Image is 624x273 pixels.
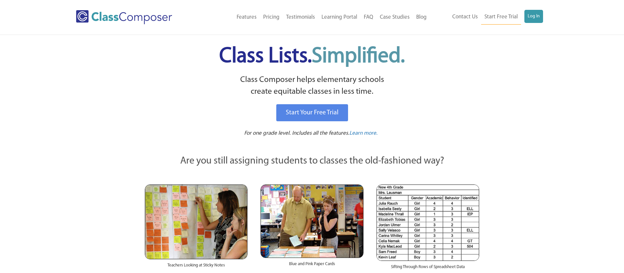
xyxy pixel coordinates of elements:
img: Spreadsheets [377,185,479,261]
a: FAQ [361,10,377,25]
a: Pricing [260,10,283,25]
a: Log In [524,10,543,23]
a: Learning Portal [318,10,361,25]
img: Teachers Looking at Sticky Notes [145,185,247,259]
span: Class Lists. [219,46,405,67]
img: Class Composer [76,10,172,24]
a: Features [233,10,260,25]
span: Simplified. [312,46,405,67]
a: Start Free Trial [481,10,521,25]
a: Testimonials [283,10,318,25]
p: Class Composer helps elementary schools create equitable classes in less time. [144,74,480,98]
a: Case Studies [377,10,413,25]
a: Blog [413,10,430,25]
a: Contact Us [449,10,481,24]
nav: Header Menu [430,10,543,25]
a: Learn more. [349,129,378,138]
span: For one grade level. Includes all the features. [244,130,349,136]
a: Start Your Free Trial [276,104,348,121]
p: Are you still assigning students to classes the old-fashioned way? [145,154,479,168]
nav: Header Menu [199,10,430,25]
span: Learn more. [349,130,378,136]
span: Start Your Free Trial [286,109,339,116]
img: Blue and Pink Paper Cards [261,185,363,258]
